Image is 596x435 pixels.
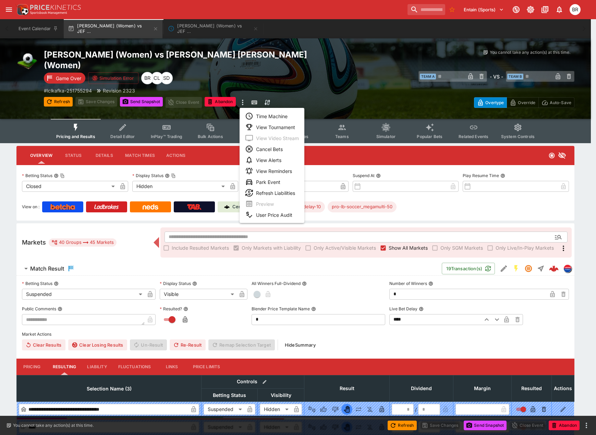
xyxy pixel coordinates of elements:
[240,111,304,122] li: Time Machine
[240,154,304,165] li: View Alerts
[240,187,304,198] li: Refresh Liabilities
[240,165,304,176] li: View Reminders
[240,122,304,133] li: View Tournament
[240,144,304,154] li: Cancel Bets
[240,176,304,187] li: Park Event
[240,209,304,220] li: User Price Audit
